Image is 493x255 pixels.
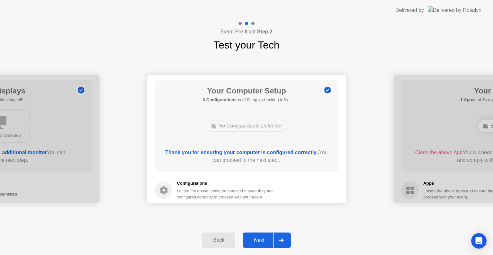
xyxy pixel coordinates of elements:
div: Back [204,237,233,243]
button: Back [202,233,235,248]
button: Next [243,233,291,248]
h1: Test your Tech [213,37,280,53]
div: No Configurations Detected [206,120,288,132]
div: You can proceed to the next step.. [164,149,329,164]
h5: as of 0s ago, checking in5s.. [203,97,290,103]
div: Delivered by [395,6,424,14]
div: Locate the above configurations and ensure they are configured correctly to proceed with your exam. [177,188,274,200]
div: Next [245,237,273,243]
h4: Exam Pre-flight: [221,28,272,36]
h1: Your Computer Setup [203,85,290,97]
b: Thank you for ensuring your computer is configured correctly.. [165,150,319,155]
img: Delivered by Rosalyn [428,6,481,14]
b: Step 2 [257,29,272,34]
b: 0 Configurations [203,97,237,102]
h5: Configurations [177,180,274,187]
div: Open Intercom Messenger [471,233,487,249]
